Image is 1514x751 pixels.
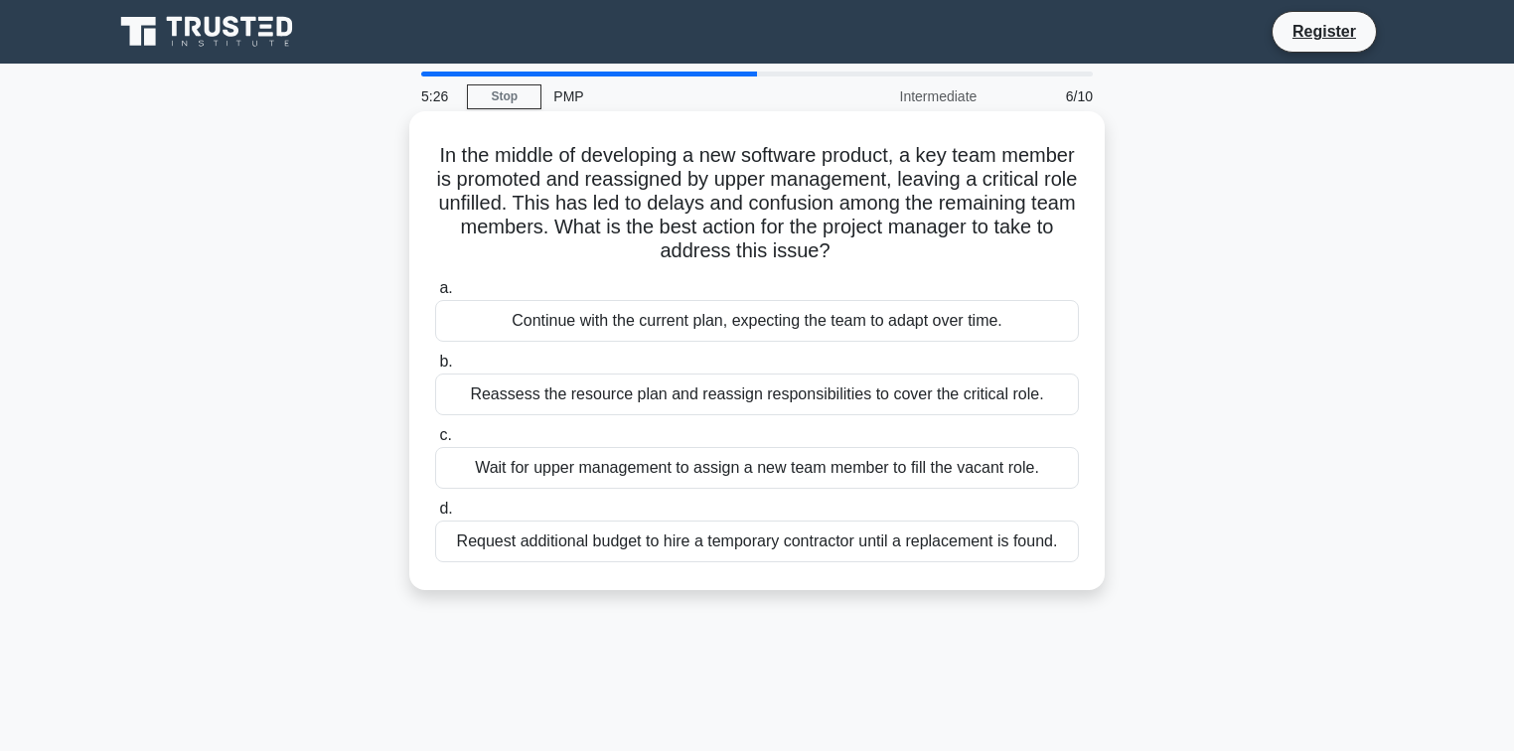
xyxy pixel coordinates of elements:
span: d. [439,500,452,517]
a: Stop [467,84,541,109]
div: PMP [541,76,815,116]
span: b. [439,353,452,370]
h5: In the middle of developing a new software product, a key team member is promoted and reassigned ... [433,143,1081,264]
div: Continue with the current plan, expecting the team to adapt over time. [435,300,1079,342]
div: 5:26 [409,76,467,116]
div: Wait for upper management to assign a new team member to fill the vacant role. [435,447,1079,489]
div: 6/10 [988,76,1105,116]
span: c. [439,426,451,443]
a: Register [1281,19,1368,44]
span: a. [439,279,452,296]
div: Intermediate [815,76,988,116]
div: Reassess the resource plan and reassign responsibilities to cover the critical role. [435,374,1079,415]
div: Request additional budget to hire a temporary contractor until a replacement is found. [435,521,1079,562]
